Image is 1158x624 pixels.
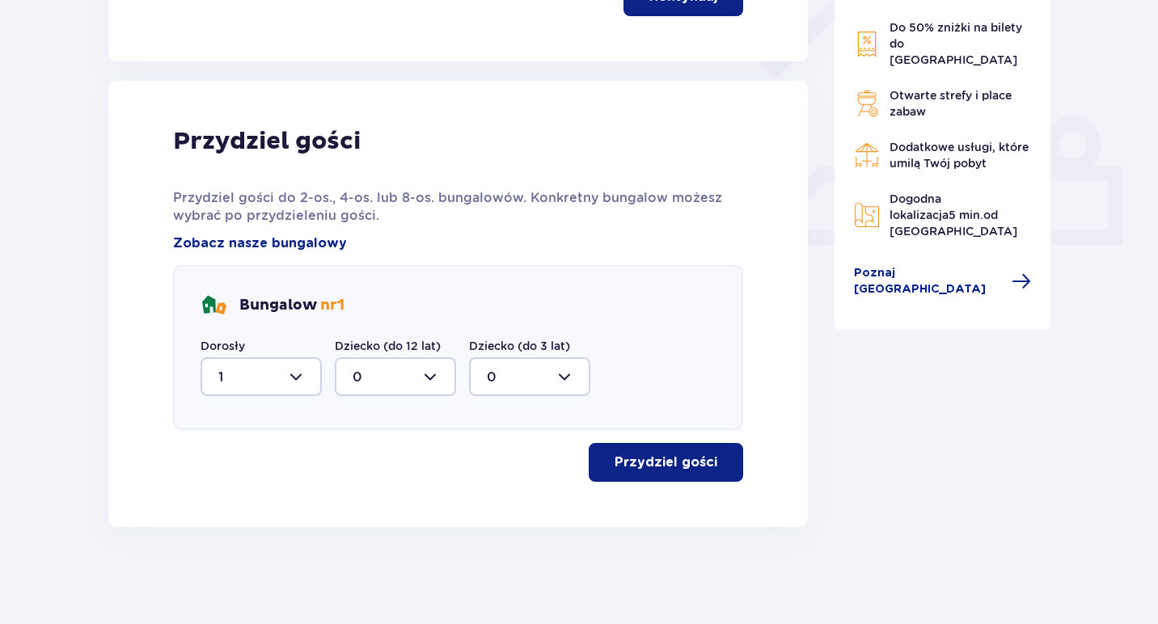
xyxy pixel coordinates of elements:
[890,192,1017,238] span: Dogodna lokalizacja od [GEOGRAPHIC_DATA]
[320,296,344,314] span: nr 1
[335,338,441,354] label: Dziecko (do 12 lat)
[469,338,570,354] label: Dziecko (do 3 lat)
[854,265,1032,297] a: Poznaj [GEOGRAPHIC_DATA]
[854,142,880,168] img: Restaurant Icon
[173,126,361,157] p: Przydziel gości
[890,141,1029,170] span: Dodatkowe usługi, które umilą Twój pobyt
[173,234,347,252] a: Zobacz nasze bungalowy
[854,91,880,116] img: Grill Icon
[173,189,743,225] p: Przydziel gości do 2-os., 4-os. lub 8-os. bungalowów. Konkretny bungalow możesz wybrać po przydzi...
[239,296,344,315] p: Bungalow
[890,89,1012,118] span: Otwarte strefy i place zabaw
[854,202,880,228] img: Map Icon
[949,209,983,221] span: 5 min.
[201,293,226,318] img: bungalows Icon
[589,443,743,482] button: Przydziel gości
[854,31,880,57] img: Discount Icon
[854,265,1003,297] span: Poznaj [GEOGRAPHIC_DATA]
[615,453,717,471] p: Przydziel gości
[201,338,245,354] label: Dorosły
[890,21,1022,66] span: Do 50% zniżki na bilety do [GEOGRAPHIC_DATA]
